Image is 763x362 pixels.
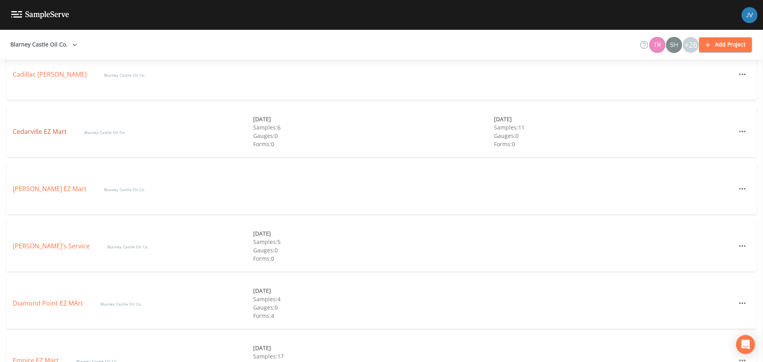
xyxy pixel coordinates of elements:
[253,254,494,263] div: Forms: 0
[253,115,494,123] div: [DATE]
[107,244,149,250] span: Blarney Castle Oil Co.
[253,352,494,360] div: Samples: 17
[253,312,494,320] div: Forms: 4
[253,238,494,246] div: Samples: 5
[253,295,494,303] div: Samples: 4
[253,229,494,238] div: [DATE]
[666,37,682,53] div: shaynee@enviro-britesolutions.com
[699,37,752,52] button: Add Project
[13,299,85,308] a: Diamond Point EZ MArt
[253,303,494,312] div: Gauges: 0
[253,287,494,295] div: [DATE]
[494,115,734,123] div: [DATE]
[13,127,68,136] a: Cedarville EZ Mart
[253,123,494,132] div: Samples: 6
[494,132,734,140] div: Gauges: 0
[494,123,734,132] div: Samples: 11
[84,130,126,135] span: Blarney Castle Oil Co.
[683,37,699,53] div: +26
[253,344,494,352] div: [DATE]
[104,72,145,78] span: Blarney Castle Oil Co.
[13,70,88,79] a: Cadillac [PERSON_NAME]
[7,37,80,52] button: Blarney Castle Oil Co.
[253,140,494,148] div: Forms: 0
[666,37,682,53] img: 726fd29fcef06c5d4d94ec3380ebb1a1
[13,184,88,193] a: [PERSON_NAME] EZ Mart
[11,11,69,19] img: logo
[101,301,142,307] span: Blarney Castle Oil Co.
[649,37,666,53] div: Travis Kirin
[253,132,494,140] div: Gauges: 0
[649,37,665,53] img: 939099765a07141c2f55256aeaad4ea5
[104,187,145,192] span: Blarney Castle Oil Co.
[494,140,734,148] div: Forms: 0
[736,335,755,354] div: Open Intercom Messenger
[253,246,494,254] div: Gauges: 0
[742,7,757,23] img: d880935ebd2e17e4df7e3e183e9934ef
[13,242,91,250] a: [PERSON_NAME]'s Service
